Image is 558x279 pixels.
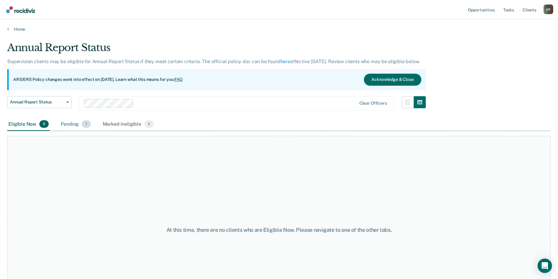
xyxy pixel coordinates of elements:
button: Acknowledge & Close [364,74,421,86]
button: Annual Report Status [7,96,72,108]
span: Annual Report Status [10,100,64,105]
span: 1 [82,120,90,128]
div: Marked Ineligible0 [102,118,155,131]
div: K R [544,5,553,14]
span: 0 [144,120,154,128]
p: ARS/ERS Policy changes went into effect on [DATE]. Learn what this means for you: [13,77,183,83]
div: At this time, there are no clients who are Eligible Now. Please navigate to one of the other tabs. [143,227,415,233]
img: Recidiviz [6,6,35,13]
div: Open Intercom Messenger [538,259,552,273]
a: here [281,59,290,64]
a: Home [7,26,551,32]
div: Pending1 [59,118,92,131]
span: 0 [39,120,49,128]
a: FAQ [175,77,183,82]
p: Supervision clients may be eligible for Annual Report Status if they meet certain criteria. The o... [7,59,420,64]
button: Profile dropdown button [544,5,553,14]
div: Eligible Now0 [7,118,50,131]
div: Annual Report Status [7,41,426,59]
div: Clear officers [359,101,387,106]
